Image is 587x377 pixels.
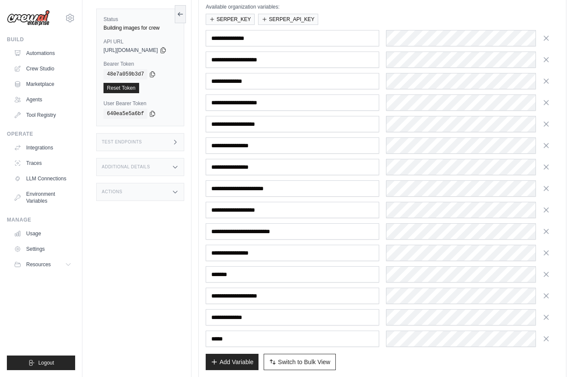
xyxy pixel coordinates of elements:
[206,14,255,25] button: SERPER_KEY
[264,354,336,370] button: Switch to Bulk View
[278,358,330,366] span: Switch to Bulk View
[102,189,122,195] h3: Actions
[103,100,177,107] label: User Bearer Token
[7,131,75,137] div: Operate
[10,93,75,106] a: Agents
[103,47,158,54] span: [URL][DOMAIN_NAME]
[103,38,177,45] label: API URL
[10,156,75,170] a: Traces
[10,172,75,185] a: LLM Connections
[103,61,177,67] label: Bearer Token
[10,108,75,122] a: Tool Registry
[102,140,142,145] h3: Test Endpoints
[38,359,54,366] span: Logout
[26,261,51,268] span: Resources
[10,242,75,256] a: Settings
[10,187,75,208] a: Environment Variables
[10,258,75,271] button: Resources
[103,69,147,79] code: 48e7a059b3d7
[10,46,75,60] a: Automations
[206,3,559,10] p: Available organization variables:
[103,16,177,23] label: Status
[206,354,259,370] button: Add Variable
[7,10,50,26] img: Logo
[10,62,75,76] a: Crew Studio
[103,24,177,31] div: Building images for crew
[102,164,150,170] h3: Additional Details
[103,83,139,93] a: Reset Token
[10,141,75,155] a: Integrations
[10,77,75,91] a: Marketplace
[7,216,75,223] div: Manage
[544,336,587,377] iframe: Chat Widget
[7,36,75,43] div: Build
[103,109,147,119] code: 640ea5e5a6bf
[10,227,75,240] a: Usage
[258,14,318,25] button: SERPER_API_KEY
[7,356,75,370] button: Logout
